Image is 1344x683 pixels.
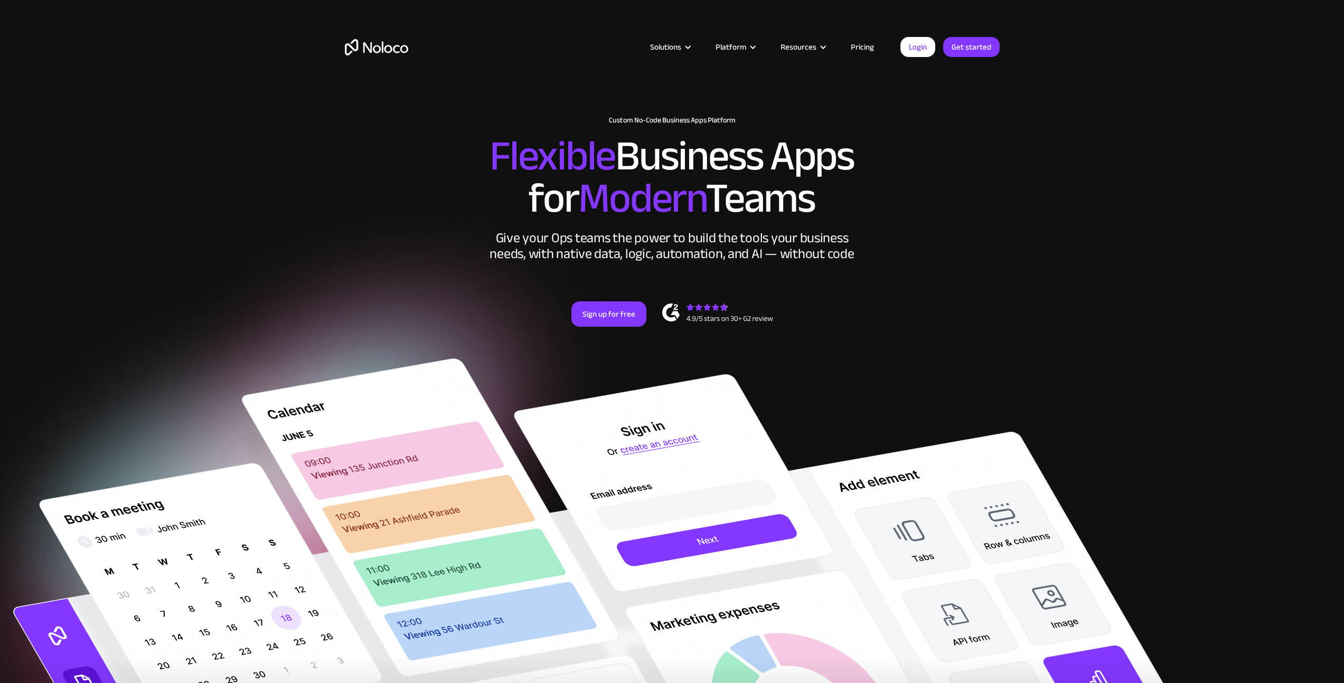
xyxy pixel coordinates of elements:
[650,40,681,54] div: Solutions
[900,37,935,57] a: Login
[345,116,1000,125] h1: Custom No-Code Business Apps Platform
[637,40,702,54] div: Solutions
[490,117,615,195] span: Flexible
[838,40,887,54] a: Pricing
[578,159,706,238] span: Modern
[716,40,746,54] div: Platform
[943,37,1000,57] a: Get started
[487,230,857,262] div: Give your Ops teams the power to build the tools your business needs, with native data, logic, au...
[571,301,646,327] a: Sign up for free
[702,40,767,54] div: Platform
[345,135,1000,220] h2: Business Apps for Teams
[767,40,838,54] div: Resources
[781,40,816,54] div: Resources
[345,39,408,55] a: home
